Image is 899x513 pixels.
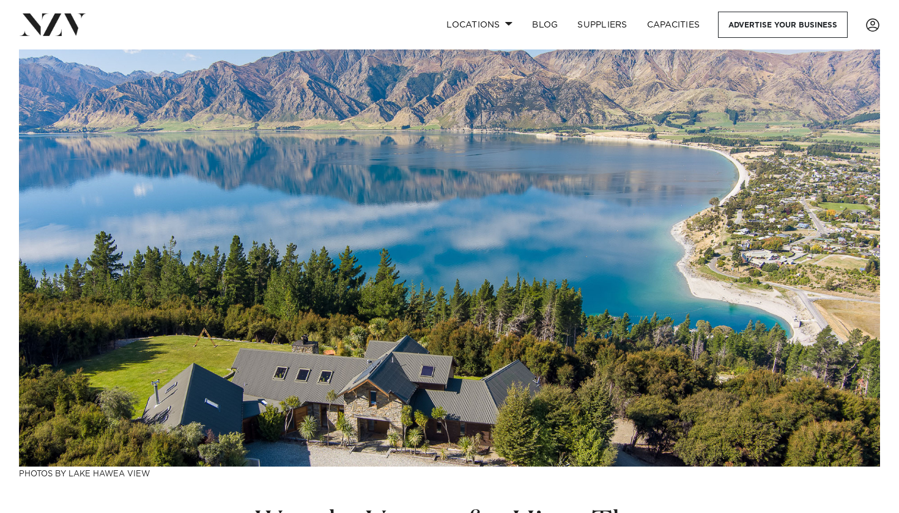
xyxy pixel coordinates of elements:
img: nzv-logo.png [20,13,86,35]
a: BLOG [522,12,568,38]
img: Wanaka Venues for Hire - The Complete Guide [19,49,880,467]
a: Locations [437,12,522,38]
a: SUPPLIERS [568,12,637,38]
h3: Photos by Lake Hawea View [19,467,880,479]
a: Advertise your business [718,12,848,38]
a: Capacities [637,12,710,38]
